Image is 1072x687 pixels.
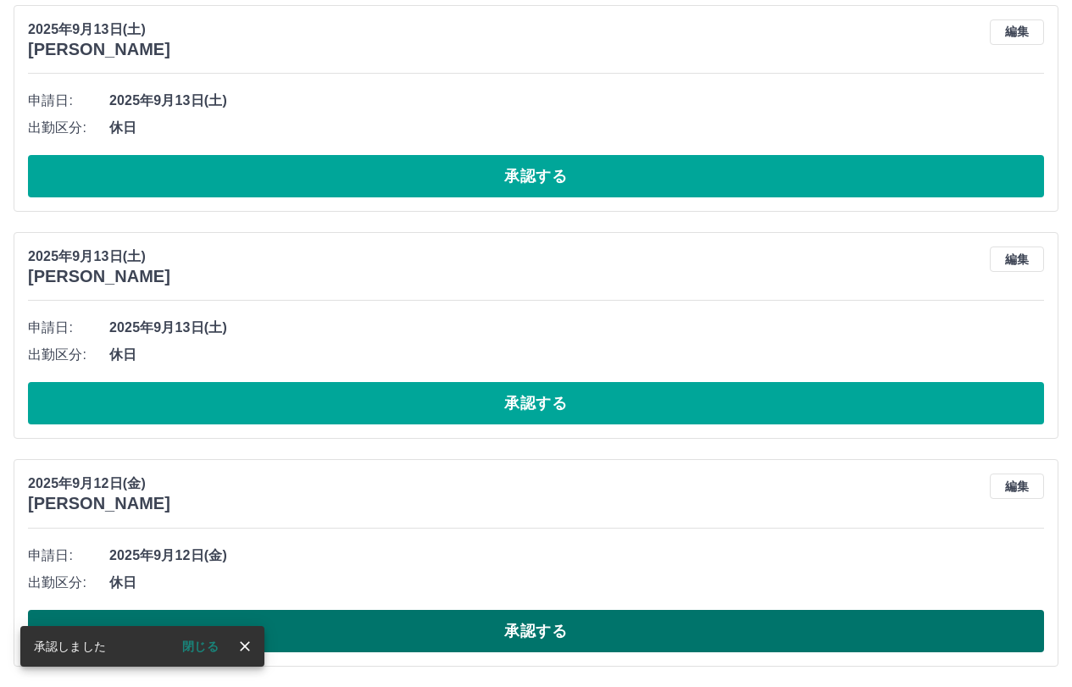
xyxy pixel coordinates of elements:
[28,118,109,138] span: 出勤区分:
[990,247,1044,272] button: 編集
[109,118,1044,138] span: 休日
[28,345,109,365] span: 出勤区分:
[109,345,1044,365] span: 休日
[28,267,170,286] h3: [PERSON_NAME]
[28,155,1044,197] button: 承認する
[28,494,170,513] h3: [PERSON_NAME]
[232,634,258,659] button: close
[28,247,170,267] p: 2025年9月13日(土)
[28,91,109,111] span: 申請日:
[28,40,170,59] h3: [PERSON_NAME]
[28,19,170,40] p: 2025年9月13日(土)
[109,573,1044,593] span: 休日
[28,610,1044,652] button: 承認する
[109,546,1044,566] span: 2025年9月12日(金)
[169,634,232,659] button: 閉じる
[28,474,170,494] p: 2025年9月12日(金)
[28,573,109,593] span: 出勤区分:
[109,91,1044,111] span: 2025年9月13日(土)
[28,382,1044,424] button: 承認する
[990,19,1044,45] button: 編集
[34,631,106,662] div: 承認しました
[109,318,1044,338] span: 2025年9月13日(土)
[28,546,109,566] span: 申請日:
[28,318,109,338] span: 申請日:
[990,474,1044,499] button: 編集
